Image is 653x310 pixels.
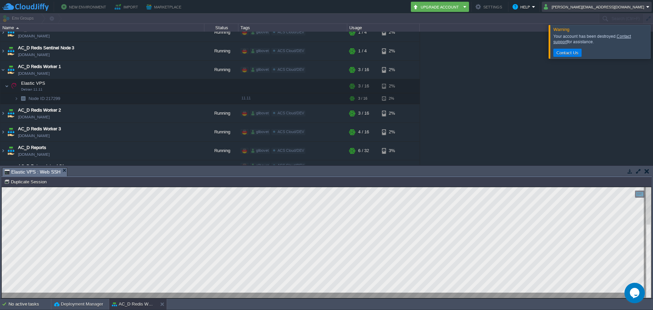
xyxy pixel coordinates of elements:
div: 2% [382,42,404,60]
span: ACS Cloud/DEV [278,111,304,115]
div: glibovet [250,48,270,54]
span: [DOMAIN_NAME] [18,132,50,139]
button: New Environment [61,3,108,11]
a: [DOMAIN_NAME] [18,151,50,158]
div: glibovet [250,110,270,116]
a: AC_D Retranslator AC1 [18,163,64,170]
img: AMDAwAAAACH5BAEAAAAALAAAAAABAAEAAAICRAEAOw== [6,160,16,179]
div: Your account has been destroyed. for assistance. [553,34,649,45]
button: Import [115,3,140,11]
img: AMDAwAAAACH5BAEAAAAALAAAAAABAAEAAAICRAEAOw== [6,61,16,79]
div: glibovet [250,148,270,154]
a: AC_D Redis Worker 2 [18,107,61,114]
a: Elastic VPSDebian 11.11 [20,81,46,86]
span: Node ID: [29,96,46,101]
div: 3 / 16 [358,79,369,93]
a: [DOMAIN_NAME] [18,70,50,77]
span: Warning [553,27,569,32]
button: Marketplace [146,3,183,11]
div: 2% [382,93,404,104]
img: AMDAwAAAACH5BAEAAAAALAAAAAABAAEAAAICRAEAOw== [0,42,6,60]
div: No active tasks [9,299,51,310]
span: ACS Cloud/DEV [278,49,304,53]
div: Name [1,24,204,32]
img: AMDAwAAAACH5BAEAAAAALAAAAAABAAEAAAICRAEAOw== [6,104,16,123]
div: Tags [239,24,347,32]
span: ACS Cloud/DEV [278,67,304,71]
div: 2% [382,123,404,141]
span: 217299 [28,96,61,101]
img: AMDAwAAAACH5BAEAAAAALAAAAAABAAEAAAICRAEAOw== [6,142,16,160]
button: Upgrade Account [413,3,461,11]
button: Duplicate Session [4,179,49,185]
img: AMDAwAAAACH5BAEAAAAALAAAAAABAAEAAAICRAEAOw== [9,79,19,93]
div: 2% [382,61,404,79]
div: glibovet [250,67,270,73]
button: Help [513,3,532,11]
div: 14% [382,160,404,179]
div: glibovet [250,129,270,135]
span: ACS Cloud/DEV [278,163,304,167]
div: 2% [382,23,404,42]
button: Contact Us [554,50,581,56]
span: Debian 11.11 [21,87,43,92]
div: Usage [348,24,419,32]
span: AC_D Redis Sentinel Node 3 [18,45,74,51]
div: 1 / 4 [358,23,367,42]
div: 6 / 32 [358,142,369,160]
img: CloudJiffy [2,3,49,11]
img: AMDAwAAAACH5BAEAAAAALAAAAAABAAEAAAICRAEAOw== [5,79,9,93]
button: [PERSON_NAME][EMAIL_ADDRESS][DOMAIN_NAME] [544,3,646,11]
div: 1 / 4 [358,42,367,60]
div: 2% [382,79,404,93]
span: [DOMAIN_NAME] [18,33,50,39]
span: 11.11 [241,96,251,100]
div: Running [204,104,238,123]
button: AC_D Redis Worker 1 [112,301,155,308]
div: 4 / 16 [358,123,369,141]
img: AMDAwAAAACH5BAEAAAAALAAAAAABAAEAAAICRAEAOw== [14,93,18,104]
div: Status [205,24,238,32]
img: AMDAwAAAACH5BAEAAAAALAAAAAABAAEAAAICRAEAOw== [0,160,6,179]
img: AMDAwAAAACH5BAEAAAAALAAAAAABAAEAAAICRAEAOw== [0,142,6,160]
div: Running [204,23,238,42]
div: Running [204,61,238,79]
div: Running [204,42,238,60]
img: AMDAwAAAACH5BAEAAAAALAAAAAABAAEAAAICRAEAOw== [6,23,16,42]
iframe: chat widget [624,283,646,303]
div: Running [204,142,238,160]
span: ACS Cloud/DEV [278,30,304,34]
button: Settings [475,3,504,11]
img: AMDAwAAAACH5BAEAAAAALAAAAAABAAEAAAICRAEAOw== [0,123,6,141]
span: ACS Cloud/DEV [278,130,304,134]
span: ACS Cloud/DEV [278,148,304,152]
div: 5 / 40 [358,160,369,179]
a: Node ID:217299 [28,96,61,101]
div: 3 / 16 [358,104,369,123]
img: AMDAwAAAACH5BAEAAAAALAAAAAABAAEAAAICRAEAOw== [0,61,6,79]
img: AMDAwAAAACH5BAEAAAAALAAAAAABAAEAAAICRAEAOw== [6,123,16,141]
span: [DOMAIN_NAME] [18,51,50,58]
div: glibovet [250,163,270,169]
span: Elastic VPS : Web SSH [4,168,61,176]
img: AMDAwAAAACH5BAEAAAAALAAAAAABAAEAAAICRAEAOw== [18,93,28,104]
img: AMDAwAAAACH5BAEAAAAALAAAAAABAAEAAAICRAEAOw== [0,104,6,123]
div: 3% [382,142,404,160]
img: AMDAwAAAACH5BAEAAAAALAAAAAABAAEAAAICRAEAOw== [0,23,6,42]
span: [DOMAIN_NAME] [18,114,50,120]
div: Running [204,160,238,179]
div: Running [204,123,238,141]
div: 3 / 16 [358,61,369,79]
a: AC_D Redis Worker 1 [18,63,61,70]
div: 3 / 16 [358,93,367,104]
span: Elastic VPS [20,80,46,86]
img: AMDAwAAAACH5BAEAAAAALAAAAAABAAEAAAICRAEAOw== [6,42,16,60]
div: 2% [382,104,404,123]
a: AC_D Reports [18,144,46,151]
div: glibovet [250,29,270,35]
a: AC_D Redis Worker 3 [18,126,61,132]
